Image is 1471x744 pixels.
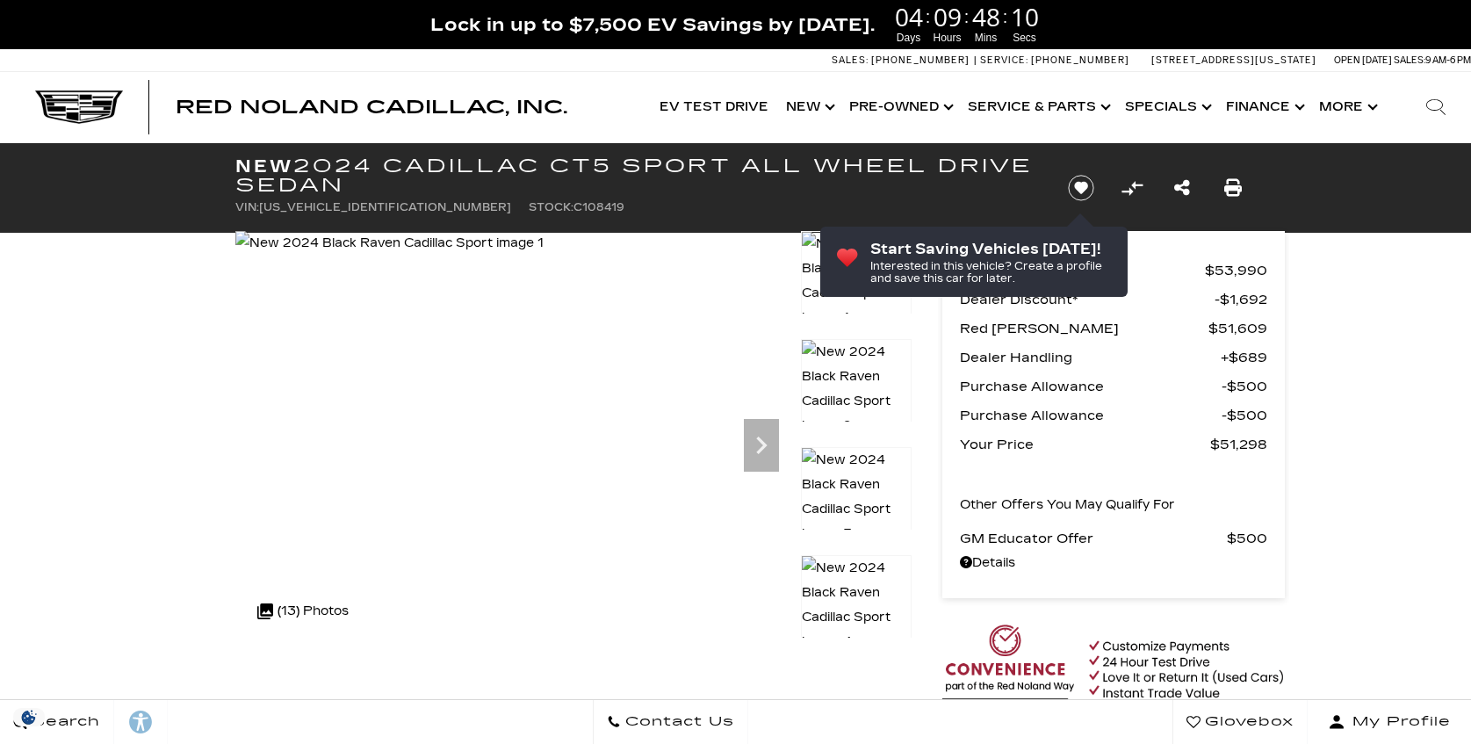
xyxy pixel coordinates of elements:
img: Cadillac Dark Logo with Cadillac White Text [35,90,123,124]
a: Glovebox [1172,700,1308,744]
span: Dealer Handling [960,345,1221,370]
a: Red [PERSON_NAME] $51,609 [960,316,1267,341]
span: Glovebox [1201,710,1294,734]
span: Lock in up to $7,500 EV Savings by [DATE]. [430,13,875,36]
a: Details [960,551,1267,575]
span: $500 [1227,526,1267,551]
p: Other Offers You May Qualify For [960,493,1175,517]
span: Red Noland Cadillac, Inc. [176,97,567,118]
img: New 2024 Black Raven Cadillac Sport image 4 [801,555,912,655]
img: Opt-Out Icon [9,708,49,726]
span: 10 [1008,4,1042,29]
span: $51,609 [1208,316,1267,341]
span: Dealer Discount* [960,287,1215,312]
span: $51,298 [1210,432,1267,457]
span: 9 AM-6 PM [1425,54,1471,66]
span: Sales: [832,54,869,66]
button: Compare Vehicle [1119,175,1145,201]
a: Service: [PHONE_NUMBER] [974,55,1134,65]
span: : [964,4,970,30]
span: Your Price [960,432,1210,457]
img: New 2024 Black Raven Cadillac Sport image 2 [801,339,912,439]
span: $500 [1222,403,1267,428]
a: EV Test Drive [651,72,777,142]
span: 48 [970,4,1003,29]
span: $500 [1222,374,1267,399]
span: Stock: [529,201,573,213]
a: Share this New 2024 Cadillac CT5 Sport All Wheel Drive Sedan [1174,176,1190,200]
span: Contact Us [621,710,734,734]
span: Purchase Allowance [960,374,1222,399]
a: Close [1441,9,1462,30]
img: New 2024 Black Raven Cadillac Sport image 1 [801,231,912,331]
span: Hours [931,30,964,46]
a: Purchase Allowance $500 [960,403,1267,428]
a: Purchase Allowance $500 [960,374,1267,399]
a: Your Price $51,298 [960,432,1267,457]
span: Mins [970,30,1003,46]
span: : [1003,4,1008,30]
a: New [777,72,840,142]
section: Click to Open Cookie Consent Modal [9,708,49,726]
span: Open [DATE] [1334,54,1392,66]
span: [PHONE_NUMBER] [871,54,970,66]
span: GM Educator Offer [960,526,1227,551]
span: Days [892,30,926,46]
a: Sales: [PHONE_NUMBER] [832,55,974,65]
span: VIN: [235,201,259,213]
span: Service: [980,54,1028,66]
a: Service & Parts [959,72,1116,142]
div: (13) Photos [249,590,357,632]
span: My Profile [1345,710,1451,734]
a: MSRP $53,990 [960,258,1267,283]
span: Purchase Allowance [960,403,1222,428]
strong: New [235,155,293,177]
span: 04 [892,4,926,29]
button: Open user profile menu [1308,700,1471,744]
button: Save vehicle [1062,174,1100,202]
a: Dealer Handling $689 [960,345,1267,370]
a: Pre-Owned [840,72,959,142]
a: GM Educator Offer $500 [960,526,1267,551]
span: C108419 [573,201,624,213]
span: Search [27,710,100,734]
span: Secs [1008,30,1042,46]
a: Finance [1217,72,1310,142]
span: [PHONE_NUMBER] [1031,54,1129,66]
a: Print this New 2024 Cadillac CT5 Sport All Wheel Drive Sedan [1224,176,1242,200]
span: 09 [931,4,964,29]
span: $53,990 [1205,258,1267,283]
span: [US_VEHICLE_IDENTIFICATION_NUMBER] [259,201,511,213]
a: Specials [1116,72,1217,142]
img: New 2024 Black Raven Cadillac Sport image 3 [801,447,912,547]
a: Contact Us [593,700,748,744]
h1: 2024 Cadillac CT5 Sport All Wheel Drive Sedan [235,156,1039,195]
a: [STREET_ADDRESS][US_STATE] [1151,54,1316,66]
span: $1,692 [1215,287,1267,312]
span: : [926,4,931,30]
span: $689 [1221,345,1267,370]
button: More [1310,72,1383,142]
a: Dealer Discount* $1,692 [960,287,1267,312]
img: New 2024 Black Raven Cadillac Sport image 1 [235,231,544,256]
div: Next [744,419,779,472]
a: Red Noland Cadillac, Inc. [176,98,567,116]
span: MSRP [960,258,1205,283]
span: Sales: [1394,54,1425,66]
span: Red [PERSON_NAME] [960,316,1208,341]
